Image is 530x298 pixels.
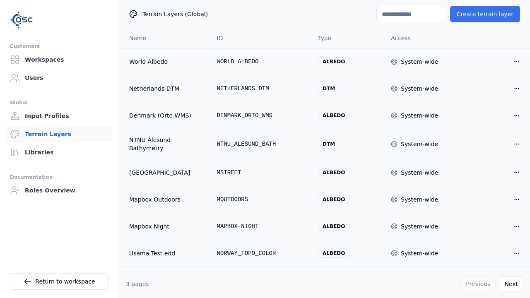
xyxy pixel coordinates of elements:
div: albedo [318,195,349,204]
div: dtm [318,139,340,149]
div: System-wide [401,140,438,148]
th: Name [119,28,210,48]
span: Terrain Layers (Global) [142,10,208,18]
div: MSTREET [217,168,305,177]
div: MOUTDOORS [217,195,305,204]
a: Mapbox Night [129,222,204,231]
div: System-wide [401,168,438,177]
a: Libraries [7,144,112,161]
div: NTNU_ALESUND_BATH [217,140,305,148]
div: Customers [10,41,109,51]
a: Workspaces [7,51,112,68]
a: Users [7,70,112,86]
div: System-wide [401,195,438,204]
a: [GEOGRAPHIC_DATA] [129,168,204,177]
a: Usama Test edd [129,249,204,257]
th: Access [384,28,457,48]
th: ID [210,28,312,48]
div: NETHERLANDS_DTM [217,84,305,93]
a: Netherlands DTM [129,84,204,93]
div: albedo [318,168,349,177]
span: 3 pages [126,281,149,287]
div: System-wide [401,84,438,93]
div: dtm [318,84,340,93]
div: System-wide [401,249,438,257]
a: Mapbox Outdoors [129,195,204,204]
th: Type [311,28,384,48]
div: DENMARK_ORTO_WMS [217,111,305,120]
a: Denmark (Orto WMS) [129,111,204,120]
div: System-wide [401,222,438,231]
a: World Albedo [129,58,204,66]
div: System-wide [401,58,438,66]
a: Input Profiles [7,108,112,124]
div: albedo [318,57,349,66]
div: WORLD_ALBEDO [217,58,305,66]
a: Roles Overview [7,182,112,199]
div: Global [10,98,109,108]
div: System-wide [401,111,438,120]
button: Next [499,276,523,291]
img: Logo [10,8,33,31]
div: MAPBOX-NIGHT [217,222,305,231]
div: albedo [318,249,349,258]
a: Return to workspace [10,273,109,290]
div: albedo [318,222,349,231]
div: NORWAY_TOPO_COLOR [217,249,305,257]
button: Create terrain layer [450,6,520,22]
div: Documentation [10,172,109,182]
a: Terrain Layers [7,126,112,142]
a: NTNU Ålesund Bathymetry [129,136,204,152]
div: albedo [318,111,349,120]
